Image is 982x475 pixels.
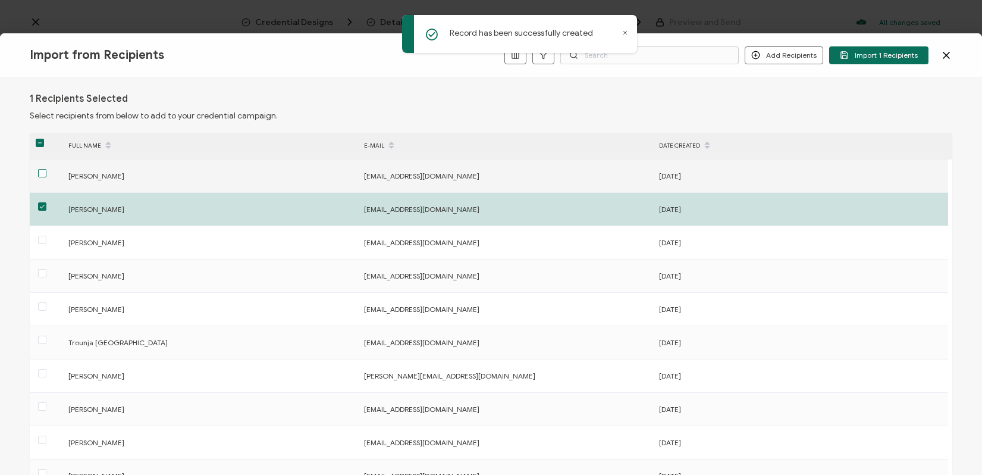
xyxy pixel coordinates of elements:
span: [PERSON_NAME] [68,371,124,380]
span: [DATE] [659,238,681,247]
iframe: Chat Widget [923,418,982,475]
span: [PERSON_NAME][EMAIL_ADDRESS][DOMAIN_NAME] [364,371,535,380]
span: Trounja [GEOGRAPHIC_DATA] [68,338,168,347]
span: [EMAIL_ADDRESS][DOMAIN_NAME] [364,405,479,414]
span: [DATE] [659,338,681,347]
span: Import from Recipients [30,48,164,62]
h1: 1 Recipients Selected [30,93,128,105]
button: Import 1 Recipients [829,46,928,64]
span: [PERSON_NAME] [68,171,124,180]
span: [DATE] [659,305,681,314]
span: [PERSON_NAME] [68,438,124,447]
span: [EMAIL_ADDRESS][DOMAIN_NAME] [364,305,479,314]
span: [DATE] [659,171,681,180]
span: [EMAIL_ADDRESS][DOMAIN_NAME] [364,205,479,214]
span: [DATE] [659,405,681,414]
input: Search [560,46,739,64]
span: [EMAIL_ADDRESS][DOMAIN_NAME] [364,271,479,280]
span: [EMAIL_ADDRESS][DOMAIN_NAME] [364,338,479,347]
button: Add Recipients [745,46,823,64]
span: [PERSON_NAME] [68,405,124,414]
span: [EMAIL_ADDRESS][DOMAIN_NAME] [364,238,479,247]
div: FULL NAME [62,136,358,156]
div: DATE CREATED [653,136,948,156]
span: [DATE] [659,271,681,280]
span: [EMAIL_ADDRESS][DOMAIN_NAME] [364,171,479,180]
span: [DATE] [659,205,681,214]
span: [PERSON_NAME] [68,305,124,314]
span: [PERSON_NAME] [68,205,124,214]
span: [DATE] [659,371,681,380]
p: Record has been successfully created [450,27,593,39]
span: [EMAIL_ADDRESS][DOMAIN_NAME] [364,438,479,447]
div: E-MAIL [358,136,653,156]
span: [DATE] [659,438,681,447]
span: [PERSON_NAME] [68,238,124,247]
span: [PERSON_NAME] [68,271,124,280]
span: Import 1 Recipients [840,51,918,60]
span: Select recipients from below to add to your credential campaign. [30,111,278,121]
